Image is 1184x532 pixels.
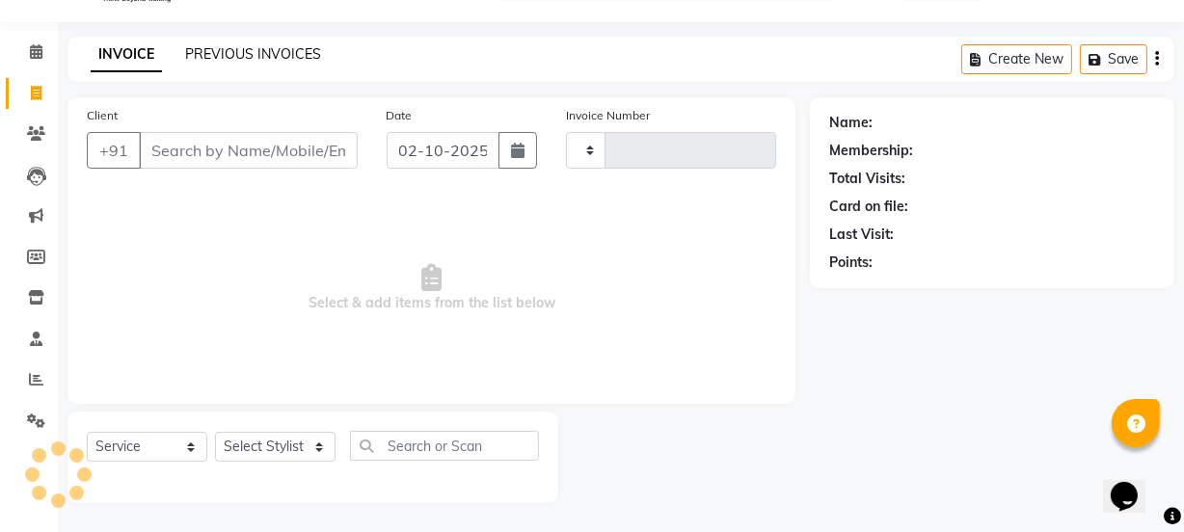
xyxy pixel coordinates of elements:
button: +91 [87,132,141,169]
input: Search or Scan [350,431,539,461]
label: Date [387,107,413,124]
button: Save [1080,44,1147,74]
div: Membership: [829,141,913,161]
span: Select & add items from the list below [87,192,776,385]
div: Card on file: [829,197,908,217]
div: Name: [829,113,873,133]
label: Client [87,107,118,124]
div: Points: [829,253,873,273]
input: Search by Name/Mobile/Email/Code [139,132,358,169]
div: Last Visit: [829,225,894,245]
iframe: chat widget [1103,455,1165,513]
div: Total Visits: [829,169,905,189]
a: INVOICE [91,38,162,72]
a: PREVIOUS INVOICES [185,45,321,63]
button: Create New [961,44,1072,74]
label: Invoice Number [566,107,650,124]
